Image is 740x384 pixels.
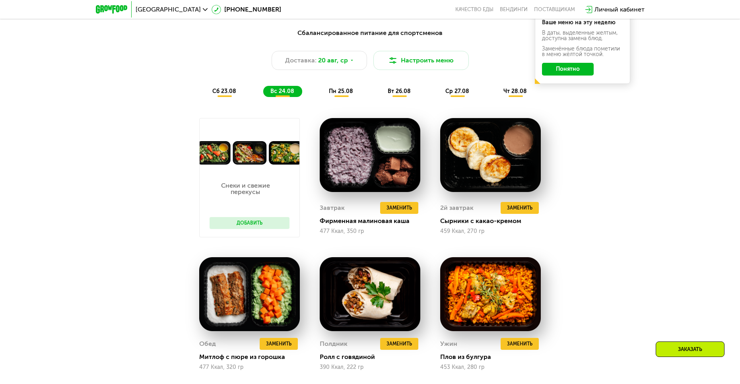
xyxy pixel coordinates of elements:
span: пн 25.08 [329,88,353,95]
button: Заменить [260,338,298,350]
button: Заменить [501,338,539,350]
p: Снеки и свежие перекусы [210,182,282,195]
div: Полдник [320,338,348,350]
span: Заменить [507,204,532,212]
div: 453 Ккал, 280 гр [440,364,541,370]
a: Вендинги [500,6,528,13]
span: 20 авг, ср [318,56,348,65]
span: ср 27.08 [445,88,469,95]
div: 2й завтрак [440,202,474,214]
div: Ролл с говядиной [320,353,427,361]
div: Сырники с какао-кремом [440,217,547,225]
span: Заменить [507,340,532,348]
div: Обед [199,338,216,350]
div: Заказать [656,341,724,357]
span: вт 26.08 [388,88,411,95]
div: Завтрак [320,202,345,214]
span: Заменить [387,204,412,212]
span: чт 28.08 [503,88,527,95]
a: Качество еды [455,6,493,13]
div: Митлоф с пюре из горошка [199,353,306,361]
div: 459 Ккал, 270 гр [440,228,541,235]
button: Заменить [501,202,539,214]
div: поставщикам [534,6,575,13]
div: 477 Ккал, 320 гр [199,364,300,370]
div: Ужин [440,338,457,350]
span: Заменить [387,340,412,348]
div: Плов из булгура [440,353,547,361]
span: Заменить [266,340,291,348]
div: Заменённые блюда пометили в меню жёлтой точкой. [542,46,623,57]
span: вс 24.08 [270,88,294,95]
div: Сбалансированное питание для спортсменов [135,28,606,38]
div: Личный кабинет [594,5,645,14]
button: Понятно [542,63,594,76]
div: Ваше меню на эту неделю [542,20,623,25]
div: Фирменная малиновая каша [320,217,427,225]
span: Доставка: [285,56,317,65]
button: Добавить [210,217,289,229]
div: В даты, выделенные желтым, доступна замена блюд. [542,30,623,41]
span: [GEOGRAPHIC_DATA] [136,6,201,13]
div: 477 Ккал, 350 гр [320,228,420,235]
div: 390 Ккал, 222 гр [320,364,420,370]
button: Настроить меню [373,51,469,70]
a: [PHONE_NUMBER] [212,5,281,14]
button: Заменить [380,338,418,350]
span: сб 23.08 [212,88,236,95]
button: Заменить [380,202,418,214]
